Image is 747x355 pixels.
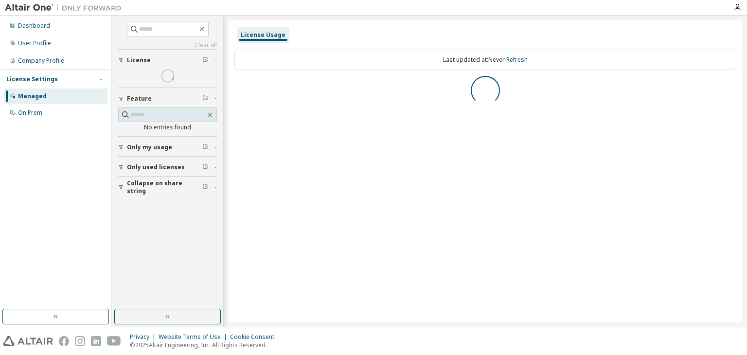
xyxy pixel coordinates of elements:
[159,333,230,341] div: Website Terms of Use
[127,143,172,151] span: Only my usage
[202,56,208,64] span: Clear filter
[118,41,217,49] a: Clear all
[202,95,208,103] span: Clear filter
[118,124,217,131] div: No entries found
[130,341,280,349] p: © 2025 Altair Engineering, Inc. All Rights Reserved.
[3,336,53,346] img: altair_logo.svg
[127,163,185,171] span: Only used licenses
[230,333,280,341] div: Cookie Consent
[127,56,151,64] span: License
[107,336,121,346] img: youtube.svg
[202,183,208,191] span: Clear filter
[18,39,51,47] div: User Profile
[118,88,217,109] button: Feature
[59,336,69,346] img: facebook.svg
[241,31,285,39] div: License Usage
[6,75,58,83] div: License Settings
[118,177,217,198] button: Collapse on share string
[18,109,42,117] div: On Prem
[18,22,50,30] div: Dashboard
[202,163,208,171] span: Clear filter
[127,95,152,103] span: Feature
[18,92,47,100] div: Managed
[202,143,208,151] span: Clear filter
[91,336,101,346] img: linkedin.svg
[118,50,217,71] button: License
[118,157,217,178] button: Only used licenses
[234,50,736,70] div: Last updated at: Never
[75,336,85,346] img: instagram.svg
[127,179,202,195] span: Collapse on share string
[118,137,217,158] button: Only my usage
[5,3,126,13] img: Altair One
[506,55,528,64] a: Refresh
[130,333,159,341] div: Privacy
[18,57,64,65] div: Company Profile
